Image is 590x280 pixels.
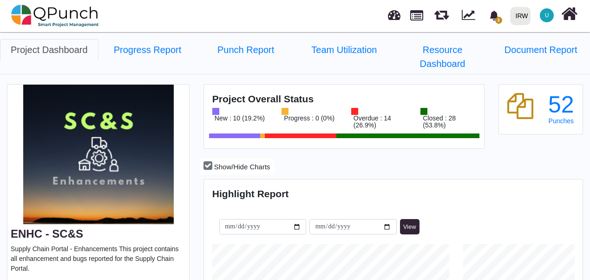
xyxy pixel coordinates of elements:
div: Progress : 0 (0%) [282,115,334,122]
a: ENHC - SC&S [11,227,83,240]
a: U [534,0,559,30]
div: Closed : 28 (53.8%) [420,115,476,129]
a: Resource Dashboard [393,39,492,74]
img: qpunch-sp.fa6292f.png [11,2,99,30]
h4: Highlight Report [212,188,575,200]
a: Punch Report [197,39,295,60]
span: Punches [549,117,574,125]
a: IRW [506,0,534,31]
a: Progress Report [98,39,197,60]
span: Releases [434,5,449,20]
h4: Project Overall Status [212,93,476,105]
i: Home [561,5,577,23]
span: Show/Hide Charts [214,163,270,171]
a: Document Report [492,39,590,60]
span: U [545,13,549,18]
div: IRW [516,8,528,24]
li: ENHC - SC&S [295,39,393,74]
a: Team Utilization [295,39,393,60]
span: 2 [495,17,502,24]
button: Show/Hide Charts [200,159,274,175]
div: Overdue : 14 (26.9%) [351,115,406,129]
button: View [400,219,420,235]
a: bell fill2 [484,0,506,30]
a: 52 Punches [548,93,574,125]
div: 52 [548,93,574,116]
svg: bell fill [489,11,499,20]
p: Supply Chain Portal - Enhancements This project contains all enhancement and bugs reported for th... [11,244,186,273]
span: Usman.ali [540,8,554,22]
div: Dynamic Report [457,0,484,31]
div: New : 10 (19.2%) [212,115,265,122]
div: Notification [486,7,502,24]
span: Projects [410,6,423,20]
